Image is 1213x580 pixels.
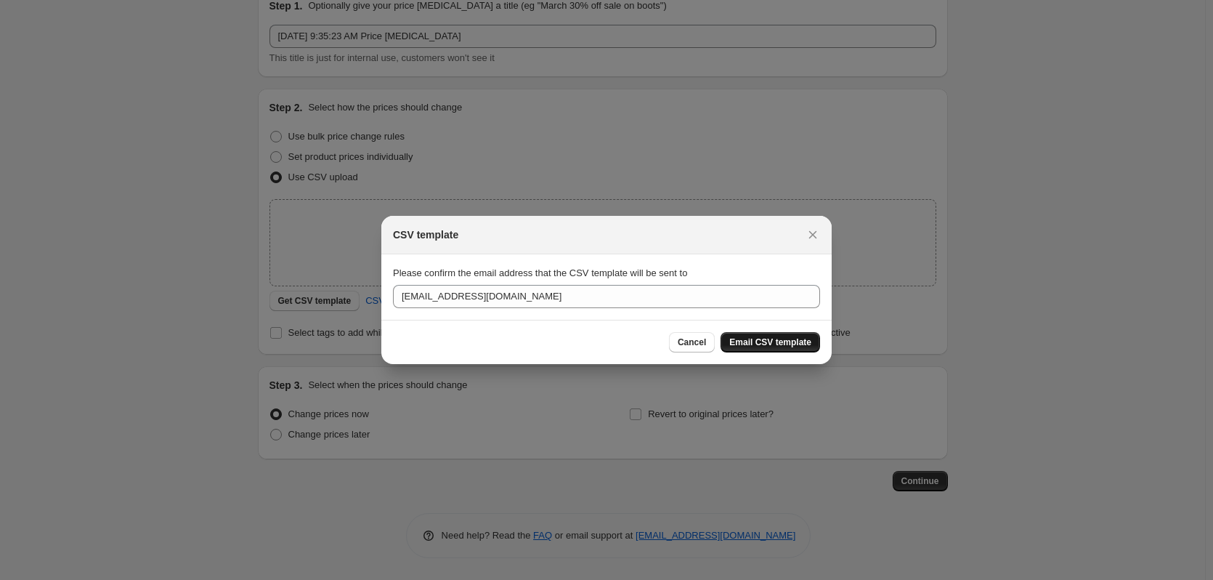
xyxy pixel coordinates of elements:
[729,337,811,348] span: Email CSV template
[393,227,458,242] h2: CSV template
[721,332,820,353] button: Email CSV template
[669,332,715,353] button: Cancel
[803,225,823,245] button: Close
[678,337,706,348] span: Cancel
[393,267,687,278] span: Please confirm the email address that the CSV template will be sent to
